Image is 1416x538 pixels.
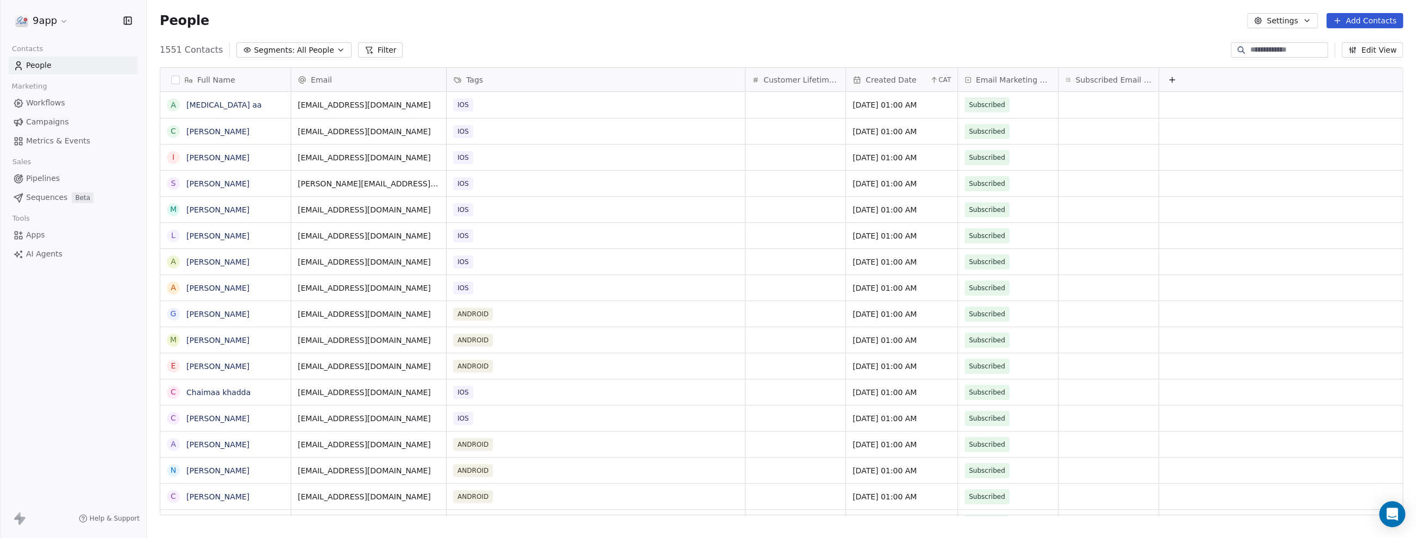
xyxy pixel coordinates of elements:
[186,153,249,162] a: [PERSON_NAME]
[160,43,223,57] span: 1551 Contacts
[171,230,176,241] div: L
[79,514,140,523] a: Help & Support
[186,362,249,371] a: [PERSON_NAME]
[447,68,745,91] div: Tags
[853,335,951,346] span: [DATE] 01:00 AM
[298,152,440,163] span: [EMAIL_ADDRESS][DOMAIN_NAME]
[9,226,137,244] a: Apps
[969,413,1005,424] span: Subscribed
[453,281,473,295] span: IOS
[763,74,839,85] span: Customer Lifetime Value
[26,116,68,128] span: Campaigns
[958,68,1058,91] div: Email Marketing Consent
[453,151,473,164] span: IOS
[453,255,473,268] span: IOS
[976,74,1051,85] span: Email Marketing Consent
[938,76,951,84] span: CAT
[866,74,916,85] span: Created Date
[7,78,52,95] span: Marketing
[298,178,440,189] span: [PERSON_NAME][EMAIL_ADDRESS][PERSON_NAME][DOMAIN_NAME]
[171,308,177,320] div: g
[186,258,249,266] a: [PERSON_NAME]
[853,99,951,110] span: [DATE] 01:00 AM
[160,12,209,29] span: People
[298,204,440,215] span: [EMAIL_ADDRESS][DOMAIN_NAME]
[969,335,1005,346] span: Subscribed
[453,203,473,216] span: IOS
[8,210,34,227] span: Tools
[853,413,951,424] span: [DATE] 01:00 AM
[969,152,1005,163] span: Subscribed
[969,465,1005,476] span: Subscribed
[171,360,176,372] div: E
[453,125,473,138] span: IOS
[9,94,137,112] a: Workflows
[453,334,493,347] span: ANDROID
[291,68,446,91] div: Email
[171,439,176,450] div: A
[186,284,249,292] a: [PERSON_NAME]
[969,230,1005,241] span: Subscribed
[969,257,1005,267] span: Subscribed
[13,11,71,30] button: 9app
[969,387,1005,398] span: Subscribed
[853,491,951,502] span: [DATE] 01:00 AM
[745,68,845,91] div: Customer Lifetime Value
[171,386,176,398] div: C
[453,98,473,111] span: IOS
[186,414,249,423] a: [PERSON_NAME]
[171,491,176,502] div: C
[846,68,957,91] div: Created DateCAT
[298,257,440,267] span: [EMAIL_ADDRESS][DOMAIN_NAME]
[853,465,951,476] span: [DATE] 01:00 AM
[160,68,291,91] div: Full Name
[853,439,951,450] span: [DATE] 01:00 AM
[298,465,440,476] span: [EMAIL_ADDRESS][DOMAIN_NAME]
[9,132,137,150] a: Metrics & Events
[26,229,45,241] span: Apps
[853,361,951,372] span: [DATE] 01:00 AM
[186,232,249,240] a: [PERSON_NAME]
[298,361,440,372] span: [EMAIL_ADDRESS][DOMAIN_NAME]
[26,60,52,71] span: People
[969,99,1005,110] span: Subscribed
[969,491,1005,502] span: Subscribed
[8,154,36,170] span: Sales
[969,283,1005,293] span: Subscribed
[466,74,483,85] span: Tags
[298,491,440,502] span: [EMAIL_ADDRESS][DOMAIN_NAME]
[453,177,473,190] span: IOS
[453,438,493,451] span: ANDROID
[298,126,440,137] span: [EMAIL_ADDRESS][DOMAIN_NAME]
[298,387,440,398] span: [EMAIL_ADDRESS][DOMAIN_NAME]
[9,57,137,74] a: People
[186,492,249,501] a: [PERSON_NAME]
[26,135,90,147] span: Metrics & Events
[969,178,1005,189] span: Subscribed
[254,45,295,56] span: Segments:
[9,245,137,263] a: AI Agents
[26,248,62,260] span: AI Agents
[171,282,176,293] div: A
[171,412,176,424] div: c
[186,336,249,345] a: [PERSON_NAME]
[298,230,440,241] span: [EMAIL_ADDRESS][DOMAIN_NAME]
[853,152,951,163] span: [DATE] 01:00 AM
[171,256,176,267] div: A
[853,178,951,189] span: [DATE] 01:00 AM
[298,439,440,450] span: [EMAIL_ADDRESS][DOMAIN_NAME]
[453,308,493,321] span: ANDROID
[298,283,440,293] span: [EMAIL_ADDRESS][DOMAIN_NAME]
[90,514,140,523] span: Help & Support
[853,387,951,398] span: [DATE] 01:00 AM
[853,257,951,267] span: [DATE] 01:00 AM
[298,309,440,320] span: [EMAIL_ADDRESS][DOMAIN_NAME]
[7,41,48,57] span: Contacts
[26,192,67,203] span: Sequences
[15,14,28,27] img: logo_con%20trasparenza.png
[853,126,951,137] span: [DATE] 01:00 AM
[9,113,137,131] a: Campaigns
[453,360,493,373] span: ANDROID
[26,97,65,109] span: Workflows
[186,388,250,397] a: Chaimaa khadda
